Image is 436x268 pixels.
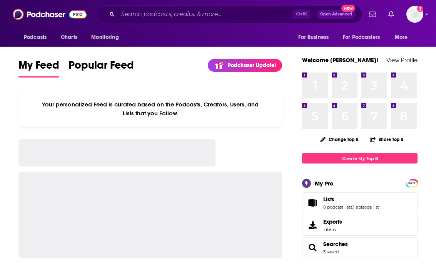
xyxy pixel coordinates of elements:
[406,6,423,23] img: User Profile
[343,32,380,43] span: For Podcasters
[305,242,320,253] a: Searches
[68,59,134,78] a: Popular Feed
[323,218,342,225] span: Exports
[305,197,320,208] a: Lists
[302,215,418,236] a: Exports
[18,59,59,78] a: My Feed
[302,56,378,64] a: Welcome [PERSON_NAME]!
[18,30,57,45] button: open menu
[417,6,423,12] svg: Add a profile image
[323,241,348,248] a: Searches
[352,204,353,210] span: ,
[369,132,404,147] button: Share Top 8
[389,30,418,45] button: open menu
[228,62,276,69] p: Podchaser Update!
[91,32,119,43] span: Monitoring
[320,12,352,16] span: Open Advanced
[323,196,334,203] span: Lists
[305,220,320,231] span: Exports
[341,5,355,12] span: New
[293,30,338,45] button: open menu
[407,180,416,186] a: PRO
[18,91,282,126] div: Your personalized Feed is curated based on the Podcasts, Creators, Users, and Lists that you Follow.
[317,10,356,19] button: Open AdvancedNew
[302,153,418,163] a: Create My Top 8
[302,237,418,258] span: Searches
[56,30,82,45] a: Charts
[97,5,362,23] div: Search podcasts, credits, & more...
[86,30,129,45] button: open menu
[292,9,311,19] span: Ctrl K
[315,180,334,187] div: My Pro
[316,135,363,144] button: Change Top 8
[24,32,47,43] span: Podcasts
[323,227,342,232] span: 1 item
[298,32,329,43] span: For Business
[118,8,292,20] input: Search podcasts, credits, & more...
[353,204,379,210] a: 1 episode list
[395,32,408,43] span: More
[323,249,339,255] a: 3 saved
[406,6,423,23] button: Show profile menu
[323,196,379,203] a: Lists
[385,8,397,21] a: Show notifications dropdown
[68,59,134,76] span: Popular Feed
[338,30,391,45] button: open menu
[366,8,379,21] a: Show notifications dropdown
[18,59,59,76] span: My Feed
[302,192,418,213] span: Lists
[406,6,423,23] span: Logged in as Ashley_Beenen
[61,32,77,43] span: Charts
[386,56,418,64] a: View Profile
[13,7,87,22] img: Podchaser - Follow, Share and Rate Podcasts
[323,204,352,210] a: 0 podcast lists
